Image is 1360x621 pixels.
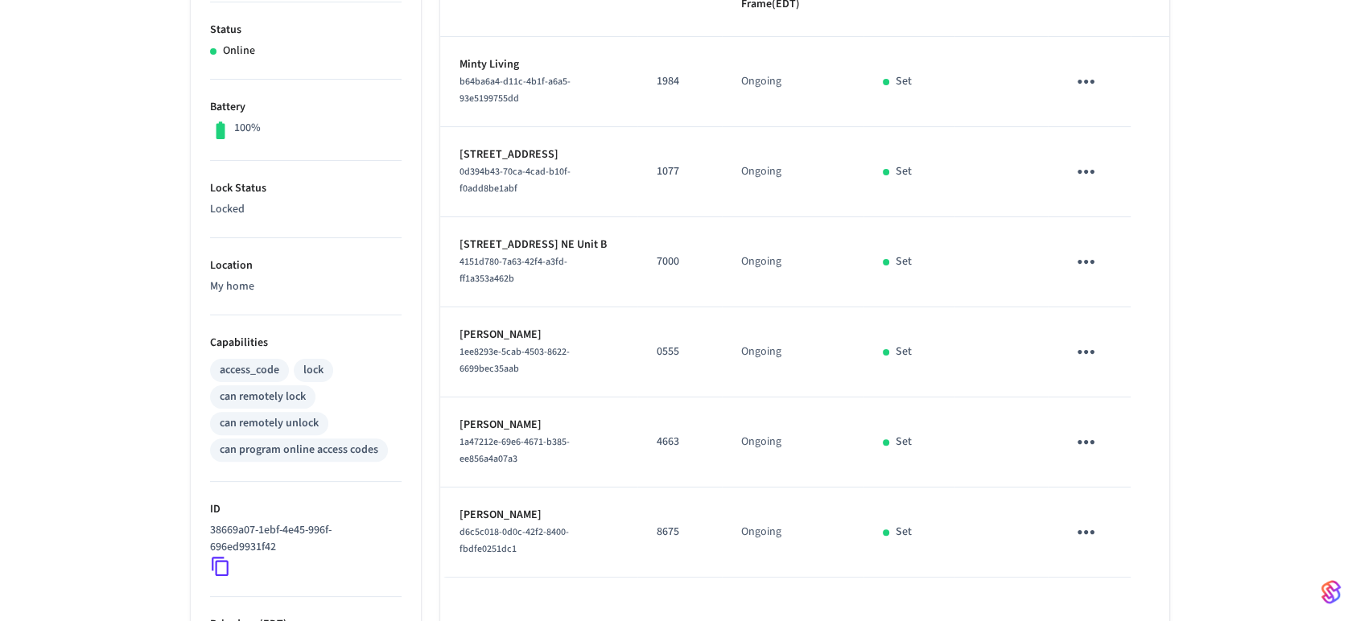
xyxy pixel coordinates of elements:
div: can program online access codes [220,442,378,459]
p: Minty Living [460,56,618,73]
td: Ongoing [722,397,863,487]
p: 0555 [657,343,703,360]
span: 4151d780-7a63-42f4-a3fd-ff1a353a462b [460,255,567,286]
img: SeamLogoGradient.69752ec5.svg [1321,579,1341,605]
p: [PERSON_NAME] [460,327,618,343]
p: 7000 [657,253,703,270]
p: Set [896,524,912,541]
span: 1a47212e-69e6-4671-b385-ee856a4a07a3 [460,435,570,466]
p: [PERSON_NAME] [460,417,618,434]
p: Set [896,73,912,90]
p: Set [896,343,912,360]
div: can remotely unlock [220,415,319,432]
p: [STREET_ADDRESS] NE Unit B [460,236,618,253]
p: Online [223,43,255,60]
p: Capabilities [210,335,402,352]
td: Ongoing [722,217,863,307]
p: Battery [210,99,402,116]
p: 8675 [657,524,703,541]
span: d6c5c018-0d0c-42f2-8400-fbdfe0251dc1 [460,525,569,556]
td: Ongoing [722,307,863,397]
p: Set [896,253,912,270]
p: My home [210,278,402,295]
td: Ongoing [722,487,863,578]
p: 1077 [657,163,703,180]
span: 1ee8293e-5cab-4503-8622-6699bec35aab [460,345,570,376]
p: Locked [210,201,402,218]
div: access_code [220,362,279,379]
p: [STREET_ADDRESS] [460,146,618,163]
p: Lock Status [210,180,402,197]
td: Ongoing [722,37,863,127]
p: Status [210,22,402,39]
p: ID [210,501,402,518]
p: 38669a07-1ebf-4e45-996f-696ed9931f42 [210,522,395,556]
div: lock [303,362,324,379]
p: 4663 [657,434,703,450]
p: [PERSON_NAME] [460,507,618,524]
p: 100% [234,120,261,137]
p: Location [210,257,402,274]
p: Set [896,163,912,180]
span: b64ba6a4-d11c-4b1f-a6a5-93e5199755dd [460,75,571,105]
p: 1984 [657,73,703,90]
span: 0d394b43-70ca-4cad-b10f-f0add8be1abf [460,165,571,195]
p: Set [896,434,912,450]
td: Ongoing [722,127,863,217]
div: can remotely lock [220,389,306,405]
